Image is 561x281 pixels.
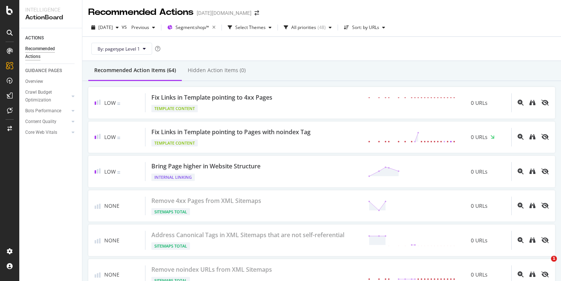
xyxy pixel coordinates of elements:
[291,25,316,30] div: All priorities
[104,271,119,278] span: None
[128,24,149,30] span: Previous
[91,43,152,55] button: By: pagetype Level 1
[529,271,535,278] a: binoculars
[529,237,535,243] div: binoculars
[25,88,64,104] div: Crawl Budget Optimization
[98,46,140,52] span: By: pagetype Level 1
[104,237,119,244] span: None
[151,197,261,205] div: Remove 4xx Pages from XML Sitemaps
[471,133,488,141] span: 0 URLs
[151,162,260,171] div: Bring Page higher in Website Structure
[518,203,524,209] div: magnifying-glass-plus
[529,99,535,106] a: binoculars
[529,237,535,244] a: binoculars
[104,133,116,140] span: Low
[529,133,535,140] a: binoculars
[255,10,259,16] div: arrow-right-arrow-left
[175,24,209,30] span: Segment: shop/*
[471,99,488,107] span: 0 URLs
[518,237,524,243] div: magnifying-glass-plus
[541,203,549,209] div: eye-slash
[235,25,266,30] div: Select Themes
[529,271,535,277] div: binoculars
[518,100,524,106] div: magnifying-glass-plus
[122,23,128,30] span: vs
[128,22,158,33] button: Previous
[225,22,275,33] button: Select Themes
[25,78,43,85] div: Overview
[341,22,388,33] button: Sort: by URLs
[104,168,116,175] span: Low
[25,45,70,61] div: Recommended Actions
[541,168,549,174] div: eye-slash
[529,134,535,140] div: binoculars
[518,168,524,174] div: magnifying-glass-plus
[151,139,198,147] div: Template Content
[117,137,120,139] img: Equal
[151,231,344,239] div: Address Canonical Tags in XML Sitemaps that are not self-referential
[518,271,524,277] div: magnifying-glass-plus
[536,256,554,274] iframe: Intercom live chat
[25,13,76,22] div: ActionBoard
[352,25,379,30] div: Sort: by URLs
[25,78,77,85] a: Overview
[541,271,549,277] div: eye-slash
[25,34,77,42] a: ACTIONS
[25,88,69,104] a: Crawl Budget Optimization
[188,67,246,74] div: Hidden Action Items (0)
[529,100,535,106] div: binoculars
[318,25,326,30] div: ( 48 )
[529,168,535,175] a: binoculars
[88,22,122,33] button: [DATE]
[25,45,77,61] a: Recommended Actions
[25,67,62,75] div: GUIDANCE PAGES
[88,6,194,19] div: Recommended Actions
[151,242,190,250] div: Sitemaps Total
[471,168,488,175] span: 0 URLs
[164,22,219,33] button: Segment:shop/*
[151,174,195,181] div: Internal Linking
[541,237,549,243] div: eye-slash
[529,202,535,209] a: binoculars
[471,271,488,278] span: 0 URLs
[197,9,252,17] div: [DATE][DOMAIN_NAME]
[25,67,77,75] a: GUIDANCE PAGES
[529,168,535,174] div: binoculars
[541,134,549,140] div: eye-slash
[25,118,69,126] a: Content Quality
[104,99,116,106] span: Low
[151,128,311,136] div: Fix Links in Template pointing to Pages with noindex Tag
[25,6,76,13] div: Intelligence
[25,107,61,115] div: Bots Performance
[25,107,69,115] a: Bots Performance
[151,93,272,102] div: Fix Links in Template pointing to 4xx Pages
[25,129,69,136] a: Core Web Vitals
[541,100,549,106] div: eye-slash
[104,202,119,210] span: None
[117,103,120,105] img: Equal
[25,118,56,126] div: Content Quality
[94,67,176,74] div: Recommended Action Items (64)
[117,171,120,174] img: Equal
[518,134,524,140] div: magnifying-glass-plus
[551,256,557,262] span: 1
[151,105,198,112] div: Template Content
[98,24,113,30] span: 2025 Sep. 13th
[529,203,535,209] div: binoculars
[151,265,272,274] div: Remove noindex URLs from XML Sitemaps
[151,208,190,216] div: Sitemaps Total
[25,129,57,136] div: Core Web Vitals
[25,34,44,42] div: ACTIONS
[471,237,488,244] span: 0 URLs
[471,202,488,210] span: 0 URLs
[281,22,335,33] button: All priorities(48)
